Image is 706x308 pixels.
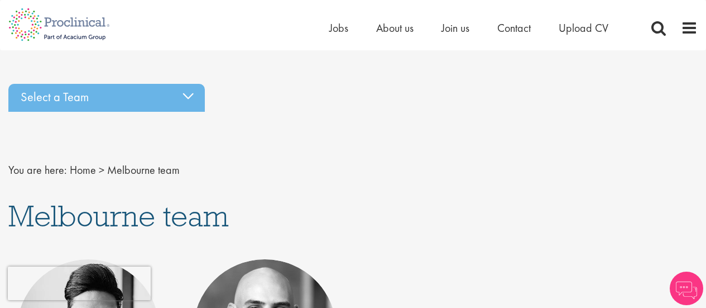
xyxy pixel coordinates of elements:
iframe: reCAPTCHA [8,267,151,300]
a: About us [376,21,414,35]
div: Select a Team [8,84,205,112]
img: Chatbot [670,272,703,305]
span: You are here: [8,163,67,177]
span: Melbourne team [8,197,229,235]
a: breadcrumb link [70,163,96,177]
a: Upload CV [559,21,608,35]
a: Contact [497,21,531,35]
span: Melbourne team [107,163,180,177]
a: Join us [441,21,469,35]
span: > [99,163,104,177]
a: Jobs [329,21,348,35]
